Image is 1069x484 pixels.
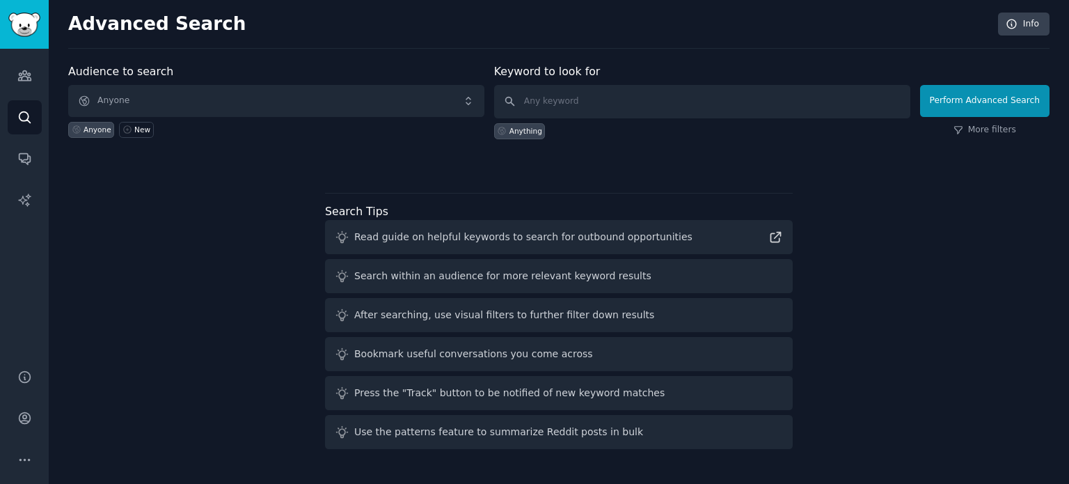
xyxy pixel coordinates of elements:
[68,65,173,78] label: Audience to search
[354,308,654,322] div: After searching, use visual filters to further filter down results
[68,85,484,117] button: Anyone
[509,126,542,136] div: Anything
[953,124,1016,136] a: More filters
[354,347,593,361] div: Bookmark useful conversations you come across
[354,269,651,283] div: Search within an audience for more relevant keyword results
[494,65,601,78] label: Keyword to look for
[354,425,643,439] div: Use the patterns feature to summarize Reddit posts in bulk
[325,205,388,218] label: Search Tips
[119,122,153,138] a: New
[134,125,150,134] div: New
[84,125,111,134] div: Anyone
[354,386,665,400] div: Press the "Track" button to be notified of new keyword matches
[8,13,40,37] img: GummySearch logo
[494,85,910,118] input: Any keyword
[998,13,1050,36] a: Info
[920,85,1050,117] button: Perform Advanced Search
[354,230,692,244] div: Read guide on helpful keywords to search for outbound opportunities
[68,13,990,36] h2: Advanced Search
